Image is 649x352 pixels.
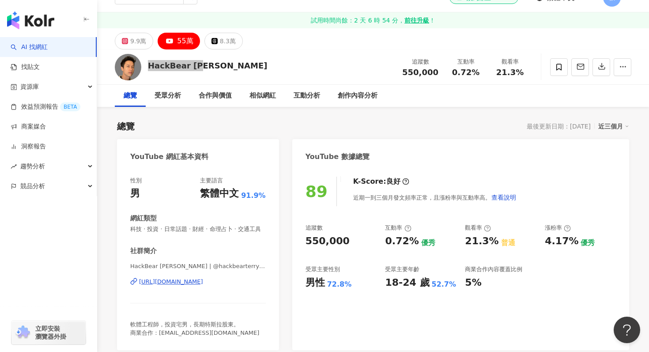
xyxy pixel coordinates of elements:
[130,321,259,336] span: 軟體工程師，投資宅男，長期特斯拉股東。 商業合作：[EMAIL_ADDRESS][DOMAIN_NAME]
[148,60,267,71] div: HackBear [PERSON_NAME]
[385,235,419,248] div: 0.72%
[465,276,481,290] div: 5%
[353,177,409,186] div: K-Score :
[501,238,515,248] div: 普通
[353,189,517,206] div: 近期一到三個月發文頻率正常，且漲粉率與互動率高。
[20,77,39,97] span: 資源庫
[11,43,48,52] a: searchAI 找網紅
[204,33,243,49] button: 8.3萬
[249,91,276,101] div: 相似網紅
[581,238,595,248] div: 優秀
[155,91,181,101] div: 受眾分析
[465,265,522,273] div: 商業合作內容覆蓋比例
[449,57,483,66] div: 互動率
[306,265,340,273] div: 受眾主要性別
[20,176,45,196] span: 競品分析
[338,91,377,101] div: 創作內容分析
[306,182,328,201] div: 89
[11,163,17,170] span: rise
[496,68,524,77] span: 21.3%
[115,33,153,49] button: 9.9萬
[130,187,140,201] div: 男
[402,68,438,77] span: 550,000
[115,54,141,80] img: KOL Avatar
[130,35,146,47] div: 9.9萬
[491,194,516,201] span: 查看說明
[200,177,223,185] div: 主要語言
[306,276,325,290] div: 男性
[385,276,429,290] div: 18-24 歲
[130,246,157,256] div: 社群簡介
[130,177,142,185] div: 性別
[130,278,266,286] a: [URL][DOMAIN_NAME]
[35,325,66,341] span: 立即安裝 瀏覽器外掛
[130,214,157,223] div: 網紅類型
[199,91,232,101] div: 合作與價值
[177,35,193,47] div: 55萬
[306,152,370,162] div: YouTube 數據總覽
[385,224,411,232] div: 互動率
[402,57,438,66] div: 追蹤數
[294,91,320,101] div: 互動分析
[421,238,435,248] div: 優秀
[545,224,571,232] div: 漲粉率
[7,11,54,29] img: logo
[404,16,429,25] strong: 前往升級
[130,225,266,233] span: 科技 · 投資 · 日常話題 · 財經 · 命理占卜 · 交通工具
[200,187,239,201] div: 繁體中文
[432,280,457,289] div: 52.7%
[493,57,527,66] div: 觀看率
[545,235,578,248] div: 4.17%
[465,224,491,232] div: 觀看率
[241,191,266,201] span: 91.9%
[11,63,40,72] a: 找貼文
[20,156,45,176] span: 趨勢分析
[130,152,208,162] div: YouTube 網紅基本資料
[465,235,498,248] div: 21.3%
[327,280,352,289] div: 72.8%
[614,317,640,343] iframe: Help Scout Beacon - Open
[117,120,135,132] div: 總覽
[139,278,203,286] div: [URL][DOMAIN_NAME]
[527,123,591,130] div: 最後更新日期：[DATE]
[158,33,200,49] button: 55萬
[11,321,86,344] a: chrome extension立即安裝 瀏覽器外掛
[306,235,350,248] div: 550,000
[598,121,629,132] div: 近三個月
[11,102,80,111] a: 效益預測報告BETA
[14,326,31,340] img: chrome extension
[97,12,649,28] a: 試用時間尚餘：2 天 6 時 54 分，前往升級！
[124,91,137,101] div: 總覽
[306,224,323,232] div: 追蹤數
[452,68,479,77] span: 0.72%
[220,35,236,47] div: 8.3萬
[491,189,517,206] button: 查看說明
[11,142,46,151] a: 洞察報告
[11,122,46,131] a: 商案媒合
[130,262,266,270] span: HackBear [PERSON_NAME] | @hackbearterry | UC_whOg3XES3Fihic53fvo4Q
[385,265,419,273] div: 受眾主要年齡
[386,177,400,186] div: 良好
